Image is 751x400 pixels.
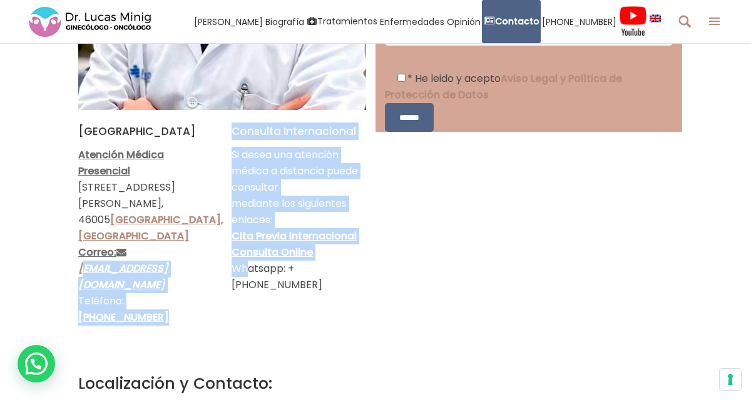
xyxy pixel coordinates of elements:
a: [GEOGRAPHIC_DATA], [GEOGRAPHIC_DATA] [78,212,223,243]
a: Cita Previa Internacional [232,229,357,243]
p: [STREET_ADDRESS][PERSON_NAME], 46005 Teléfono: [78,147,213,342]
a: Consulta Online [232,245,313,259]
strong: Contacto [495,15,539,27]
a: Atención Médica Presencial [78,147,164,178]
div: WhatsApp contact [18,345,55,382]
img: language english [650,14,661,22]
label: * He leido y acepto [385,71,622,102]
h5: [GEOGRAPHIC_DATA] [78,122,213,140]
a: Correo: [78,245,126,259]
span: Enfermedades [380,14,444,29]
span: [PHONE_NUMBER] [542,14,616,29]
span: Opinión [447,14,481,29]
img: Videos Youtube Ginecología [619,6,647,37]
h5: Consulta Internacional [232,122,366,140]
a: [EMAIL_ADDRESS][DOMAIN_NAME] [78,261,168,292]
span: Biografía [265,14,304,29]
h2: Localización y Contacto: [78,374,673,393]
input: * He leido y aceptoAviso Legal y Política de Protección de Datos [397,74,406,82]
p: Si desea una atención médica a distancia puede consultar mediante los siguientes enlaces: Whatsap... [232,147,366,293]
a: Aviso Legal y Política de Protección de Datos [385,71,622,102]
span: Tratamientos [317,14,377,29]
button: Sus preferencias de consentimiento para tecnologías de seguimiento [720,369,741,390]
a: [PHONE_NUMBER] [78,310,169,324]
span: [PERSON_NAME] [194,14,263,29]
